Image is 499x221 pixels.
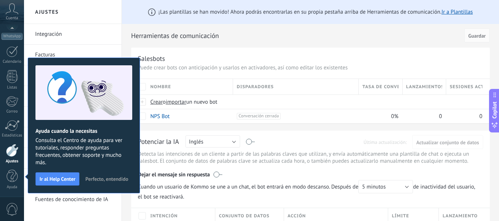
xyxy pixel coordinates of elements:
span: Conversación cerrada [237,113,281,120]
a: Facturas [35,45,114,65]
p: Detecta las intenciones de un cliente a partir de las palabras claves que utilizan, y envía autom... [138,151,483,165]
div: Dejar el mensaje sin respuesta [138,166,483,180]
div: Ajustes [1,159,23,164]
span: Límite [392,213,409,220]
button: 5 minutos [358,180,413,193]
p: Puede crear bots con anticipación y usarlos en activadores, así como editar los existentes [138,64,483,71]
span: Perfecto, entendido [85,176,128,182]
button: Inglés [185,135,240,148]
span: 0 [479,113,482,120]
span: Sesiones activas [450,83,482,90]
button: Perfecto, entendido [82,173,131,184]
span: Consulta el Centro de ayuda para ver tutoriales, responder preguntas frecuentes, obtener soporte ... [35,137,132,166]
span: Ir al Help Center [40,176,75,182]
span: Cuando un usuario de Kommo se une a un chat, el bot entrará en modo descanso. Después de [138,180,413,193]
span: Conjunto de datos [219,213,270,220]
div: Estadísticas [1,133,23,138]
button: Guardar [464,28,490,42]
div: 0 [403,109,442,123]
a: NPS Bot [150,113,170,120]
a: Integración [35,24,114,45]
span: Cuenta [6,16,18,21]
li: Fuentes de conocimiento de IA [24,189,122,210]
h2: Ayuda cuando la necesitas [35,128,132,135]
span: Disparadores [237,83,274,90]
span: Lanzamientos totales [406,83,442,90]
span: o [163,99,166,106]
div: Salesbots [138,54,165,63]
span: Intención [150,213,178,220]
span: 0 [439,113,442,120]
span: 5 minutos [362,183,386,190]
div: Correo [1,109,23,114]
span: un nuevo bot [186,99,217,106]
a: Fuentes de conocimiento de IA [35,189,114,210]
span: de inactividad del usuario, el bot se reactivará. [138,180,483,200]
div: Calendario [1,59,23,64]
div: Listas [1,85,23,90]
div: 0 [446,109,482,123]
span: Acción [288,213,306,220]
span: ¡Las plantillas se han movido! Ahora podrás encontrarlas en su propia pestaña arriba de Herramien... [158,8,473,15]
span: Copilot [491,101,498,118]
span: importar [166,99,187,106]
span: Tasa de conversión [362,83,398,90]
span: Crear [150,99,163,106]
li: Integración [24,24,122,45]
span: Lanzamiento [442,213,478,220]
div: 0% [359,109,399,123]
div: Potenciar la IA [138,137,179,147]
li: Facturas [24,45,122,65]
span: Guardar [468,33,486,38]
a: Ir a Plantillas [441,8,473,15]
div: WhatsApp [1,33,23,40]
h2: Herramientas de comunicación [131,28,462,43]
div: Ayuda [1,185,23,190]
span: Inglés [189,138,204,145]
span: Nombre [150,83,171,90]
button: Ir al Help Center [35,172,79,186]
span: 0% [391,113,399,120]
